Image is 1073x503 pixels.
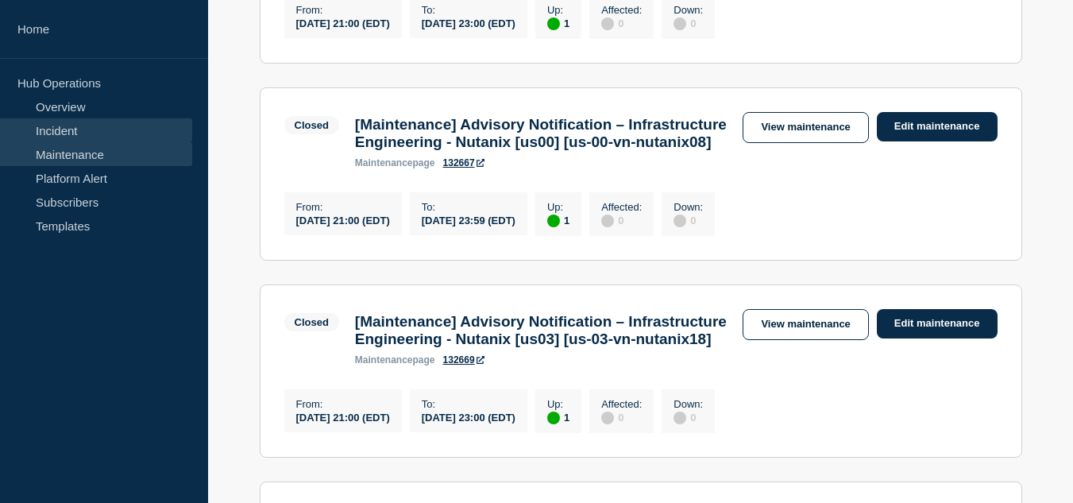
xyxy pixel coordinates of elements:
p: To : [422,398,515,410]
p: To : [422,4,515,16]
div: 1 [547,16,569,30]
p: From : [296,201,390,213]
div: [DATE] 23:00 (EDT) [422,410,515,424]
div: 0 [601,410,642,424]
p: From : [296,4,390,16]
p: Down : [674,201,703,213]
a: Edit maintenance [877,112,998,141]
div: disabled [674,17,686,30]
p: Affected : [601,4,642,16]
p: Up : [547,4,569,16]
p: From : [296,398,390,410]
div: Closed [295,316,329,328]
p: page [355,157,435,168]
div: disabled [601,17,614,30]
div: [DATE] 21:00 (EDT) [296,16,390,29]
div: up [547,17,560,30]
a: View maintenance [743,112,868,143]
p: To : [422,201,515,213]
p: page [355,354,435,366]
div: Closed [295,119,329,131]
div: disabled [674,215,686,227]
div: 0 [674,16,703,30]
div: [DATE] 21:00 (EDT) [296,213,390,226]
div: 0 [674,410,703,424]
div: [DATE] 21:00 (EDT) [296,410,390,424]
p: Up : [547,201,569,213]
span: maintenance [355,354,413,366]
div: 0 [601,213,642,227]
div: 1 [547,213,569,227]
a: 132667 [443,157,484,168]
div: disabled [601,215,614,227]
div: disabled [601,412,614,424]
h3: [Maintenance] Advisory Notification – Infrastructure Engineering - Nutanix [us03] [us-03-vn-nutan... [355,313,728,348]
div: 1 [547,410,569,424]
div: up [547,215,560,227]
div: [DATE] 23:59 (EDT) [422,213,515,226]
p: Up : [547,398,569,410]
h3: [Maintenance] Advisory Notification – Infrastructure Engineering - Nutanix [us00] [us-00-vn-nutan... [355,116,728,151]
div: disabled [674,412,686,424]
div: up [547,412,560,424]
p: Affected : [601,201,642,213]
a: 132669 [443,354,484,366]
p: Down : [674,398,703,410]
a: Edit maintenance [877,309,998,339]
div: [DATE] 23:00 (EDT) [422,16,515,29]
div: 0 [674,213,703,227]
p: Affected : [601,398,642,410]
a: View maintenance [743,309,868,340]
p: Down : [674,4,703,16]
div: 0 [601,16,642,30]
span: maintenance [355,157,413,168]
